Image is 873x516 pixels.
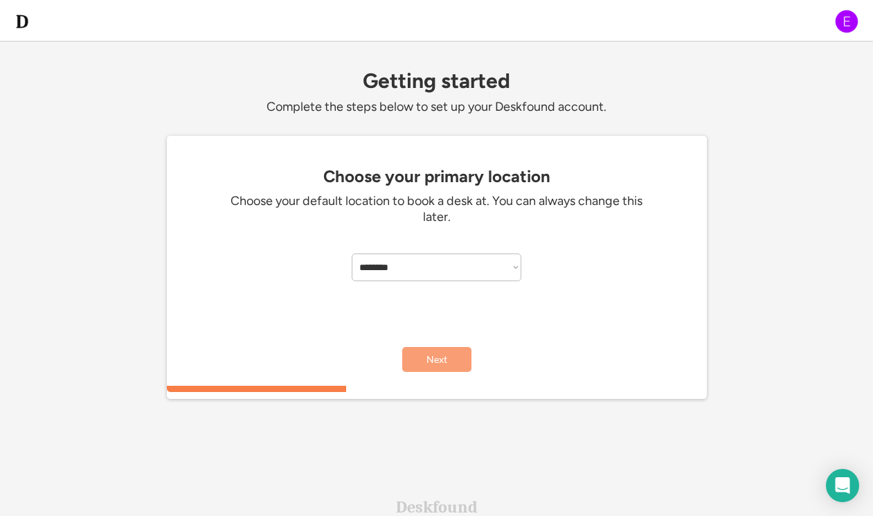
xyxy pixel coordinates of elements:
div: 33.3333333333333% [170,386,710,392]
div: Deskfound [396,499,478,515]
button: Next [402,347,471,372]
div: Choose your default location to book a desk at. You can always change this later. [229,193,645,226]
div: Choose your primary location [174,167,700,186]
img: E.png [834,9,859,34]
img: d-whitebg.png [14,13,30,30]
div: Getting started [167,69,707,92]
div: Open Intercom Messenger [826,469,859,502]
div: Complete the steps below to set up your Deskfound account. [167,99,707,115]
